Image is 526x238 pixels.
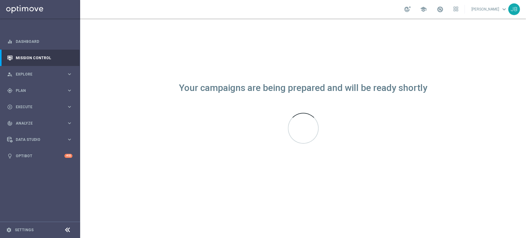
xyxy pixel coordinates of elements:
[7,88,73,93] button: gps_fixed Plan keyboard_arrow_right
[420,6,427,13] span: school
[7,88,13,93] i: gps_fixed
[67,71,72,77] i: keyboard_arrow_right
[7,39,13,44] i: equalizer
[7,104,13,110] i: play_circle_outline
[7,121,13,126] i: track_changes
[6,227,12,233] i: settings
[7,72,73,77] button: person_search Explore keyboard_arrow_right
[7,105,73,109] button: play_circle_outline Execute keyboard_arrow_right
[7,55,73,60] button: Mission Control
[16,50,72,66] a: Mission Control
[16,121,67,125] span: Analyze
[16,89,67,92] span: Plan
[7,104,67,110] div: Execute
[179,85,427,91] div: Your campaigns are being prepared and will be ready shortly
[7,33,72,50] div: Dashboard
[7,88,67,93] div: Plan
[508,3,520,15] div: JB
[67,137,72,142] i: keyboard_arrow_right
[16,33,72,50] a: Dashboard
[471,5,508,14] a: [PERSON_NAME]keyboard_arrow_down
[16,148,64,164] a: Optibot
[7,153,13,159] i: lightbulb
[7,137,67,142] div: Data Studio
[7,148,72,164] div: Optibot
[7,121,73,126] button: track_changes Analyze keyboard_arrow_right
[7,137,73,142] button: Data Studio keyboard_arrow_right
[7,50,72,66] div: Mission Control
[7,72,13,77] i: person_search
[501,6,508,13] span: keyboard_arrow_down
[16,72,67,76] span: Explore
[16,138,67,142] span: Data Studio
[16,105,67,109] span: Execute
[64,154,72,158] div: +10
[7,154,73,158] button: lightbulb Optibot +10
[67,88,72,93] i: keyboard_arrow_right
[67,104,72,110] i: keyboard_arrow_right
[7,72,67,77] div: Explore
[7,121,67,126] div: Analyze
[67,120,72,126] i: keyboard_arrow_right
[7,39,73,44] button: equalizer Dashboard
[15,228,34,232] a: Settings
